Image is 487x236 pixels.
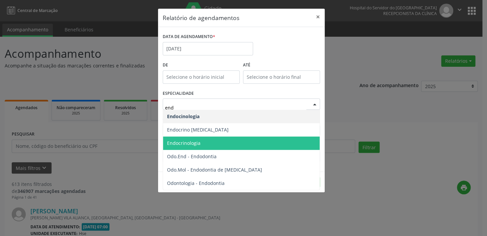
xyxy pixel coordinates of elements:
span: Endocinologia [167,113,199,120]
input: Seleciona uma especialidade [165,101,306,114]
span: Odo.Mol - Endodontia de [MEDICAL_DATA] [167,167,262,173]
h5: Relatório de agendamentos [163,13,239,22]
label: DATA DE AGENDAMENTO [163,32,215,42]
span: Endocrino [MEDICAL_DATA] [167,127,229,133]
input: Selecione uma data ou intervalo [163,42,253,55]
label: De [163,60,240,70]
input: Selecione o horário inicial [163,70,240,84]
label: ESPECIALIDADE [163,88,194,99]
input: Selecione o horário final [243,70,320,84]
span: Endocrinologia [167,140,200,146]
label: ATÉ [243,60,320,70]
button: Close [311,9,325,25]
span: Odo.End - Endodontia [167,153,217,160]
span: Odontologia - Endodontia [167,180,225,186]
